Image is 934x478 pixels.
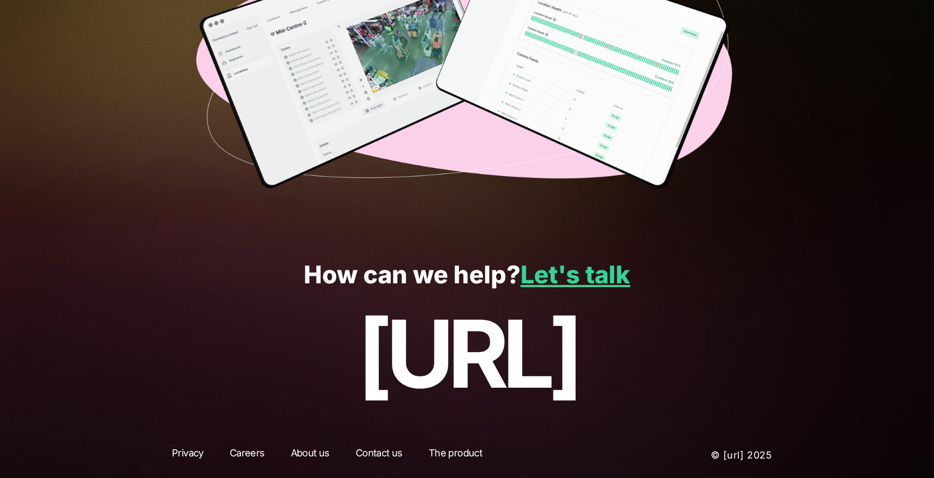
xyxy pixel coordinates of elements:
a: About us [281,446,339,465]
a: Careers [220,446,275,465]
a: Contact us [346,446,412,465]
p: © [URL] 2025 [619,446,772,465]
a: Let's talk [521,260,630,289]
a: Privacy [162,446,214,465]
p: [URL] [32,302,902,407]
p: How can we help? [32,261,902,289]
a: The product [419,446,492,465]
